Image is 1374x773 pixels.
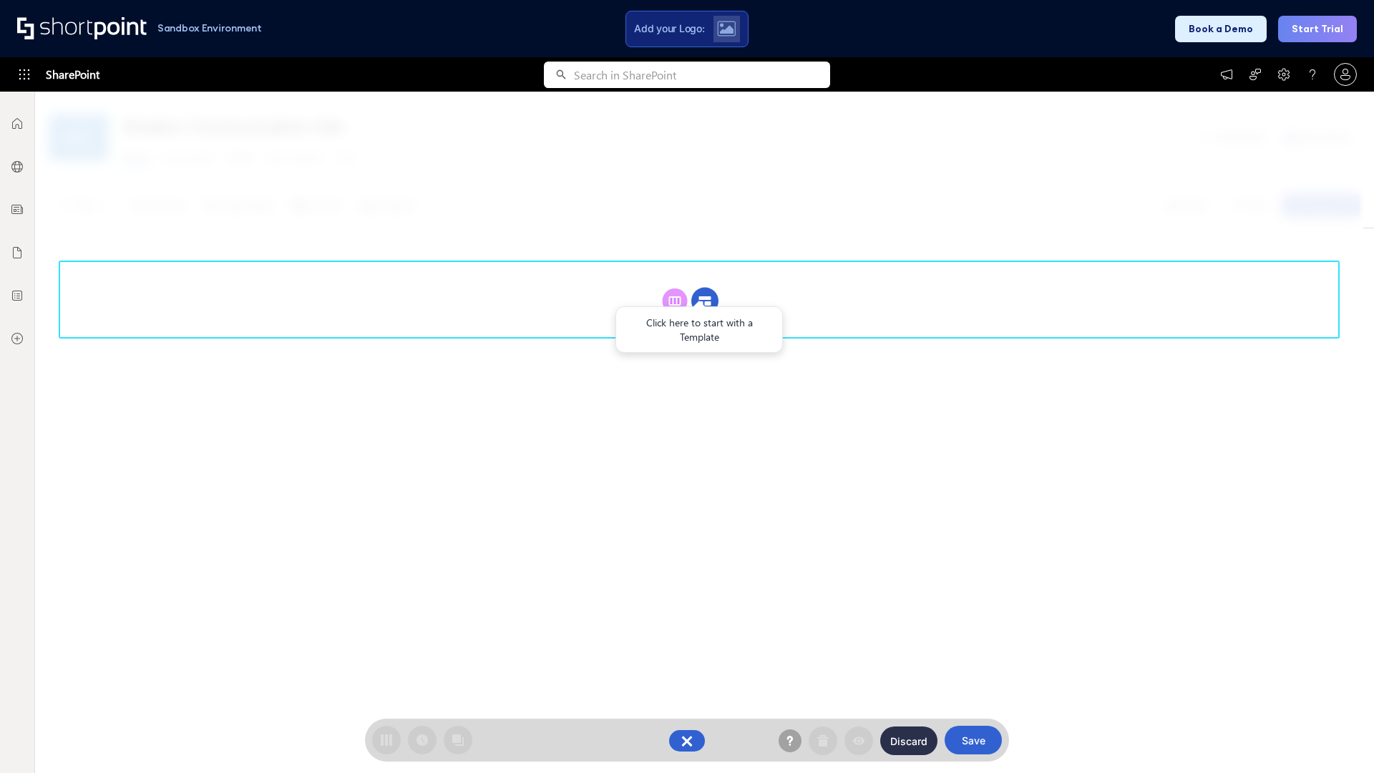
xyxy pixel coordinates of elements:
iframe: Chat Widget [1116,607,1374,773]
input: Search in SharePoint [574,62,830,88]
button: Discard [880,726,937,755]
img: Upload logo [717,21,736,37]
button: Save [945,726,1002,754]
h1: Sandbox Environment [157,24,262,32]
button: Book a Demo [1175,16,1267,42]
button: Start Trial [1278,16,1357,42]
span: SharePoint [46,57,99,92]
span: Add your Logo: [634,22,704,35]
